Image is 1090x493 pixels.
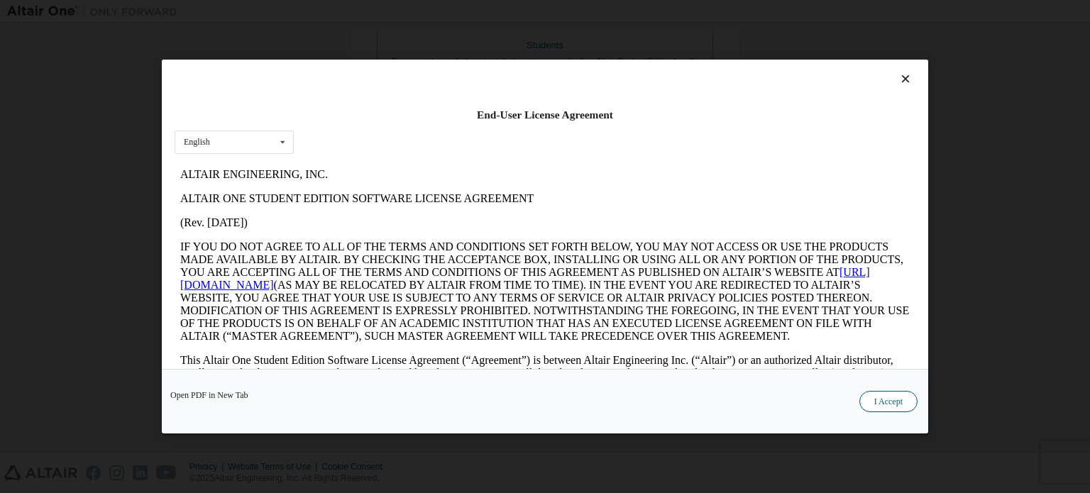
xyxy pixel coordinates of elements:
[6,104,695,128] a: [URL][DOMAIN_NAME]
[6,6,735,18] p: ALTAIR ENGINEERING, INC.
[859,391,918,412] button: I Accept
[6,30,735,43] p: ALTAIR ONE STUDENT EDITION SOFTWARE LICENSE AGREEMENT
[184,138,210,146] div: English
[6,54,735,67] p: (Rev. [DATE])
[170,391,248,399] a: Open PDF in New Tab
[6,78,735,180] p: IF YOU DO NOT AGREE TO ALL OF THE TERMS AND CONDITIONS SET FORTH BELOW, YOU MAY NOT ACCESS OR USE...
[175,108,915,122] div: End-User License Agreement
[6,192,735,243] p: This Altair One Student Edition Software License Agreement (“Agreement”) is between Altair Engine...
